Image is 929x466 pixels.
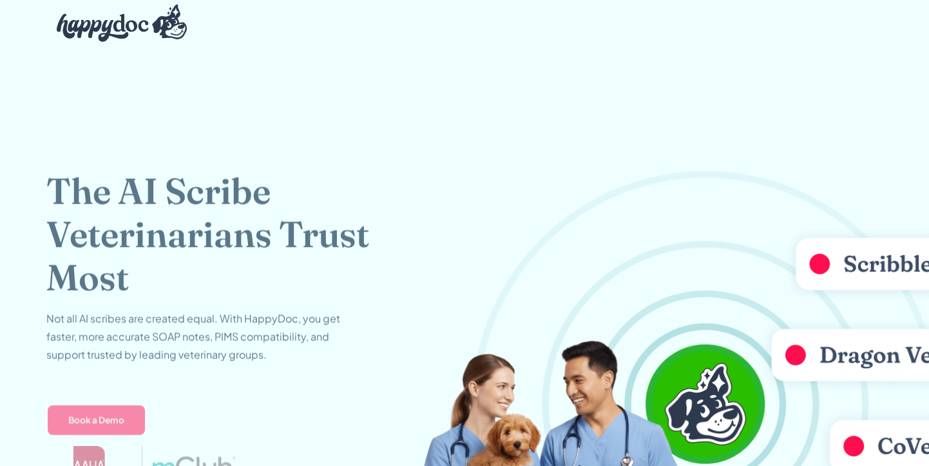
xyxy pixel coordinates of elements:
[57,5,187,42] img: HappyDoc Logo: A happy dog with his ear up, listening.
[46,169,423,299] h1: The AI Scribe Veterinarians Trust Most
[46,1,187,45] a: home
[46,403,146,436] a: Book a Demo
[46,309,356,364] p: Not all AI scribes are created equal. With HappyDoc, you get faster, more accurate SOAP notes, PI...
